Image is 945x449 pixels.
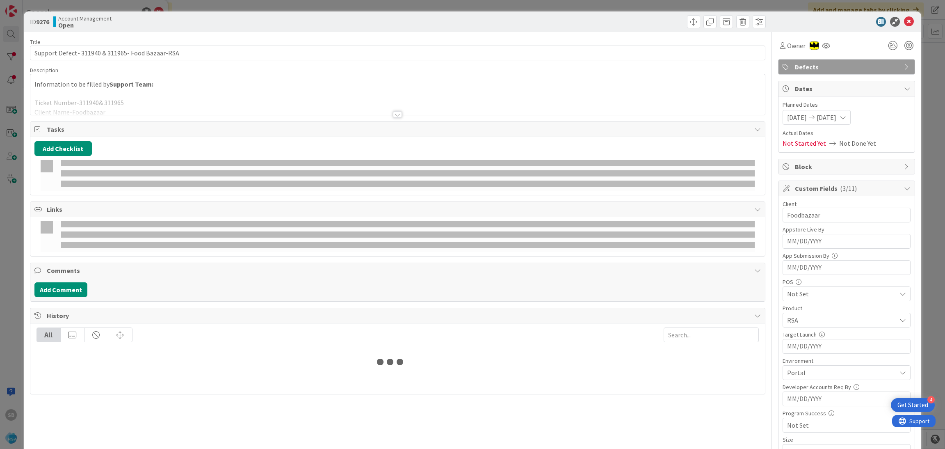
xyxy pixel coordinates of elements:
[787,392,906,406] input: MM/DD/YYYY
[787,261,906,275] input: MM/DD/YYYY
[47,266,751,275] span: Comments
[17,1,37,11] span: Support
[37,328,61,342] div: All
[787,368,896,378] span: Portal
[787,420,896,430] span: Not Set
[783,227,911,232] div: Appstore Live By
[783,200,797,208] label: Client
[897,401,928,409] div: Get Started
[47,311,751,321] span: History
[783,437,911,442] div: Size
[783,129,911,137] span: Actual Dates
[110,80,153,88] strong: Support Team:
[30,46,766,60] input: type card name here...
[783,384,911,390] div: Developer Accounts Req By
[783,253,911,259] div: App Submission By
[787,234,906,248] input: MM/DD/YYYY
[58,22,112,28] b: Open
[36,18,49,26] b: 9276
[795,183,900,193] span: Custom Fields
[787,112,807,122] span: [DATE]
[30,38,41,46] label: Title
[34,80,761,89] p: Information to be filled by
[787,339,906,353] input: MM/DD/YYYY
[839,138,876,148] span: Not Done Yet
[47,204,751,214] span: Links
[47,124,751,134] span: Tasks
[783,410,911,416] div: Program Success
[927,396,935,403] div: 4
[664,328,759,342] input: Search...
[787,289,896,299] span: Not Set
[783,101,911,109] span: Planned Dates
[795,162,900,172] span: Block
[783,279,911,285] div: POS
[787,41,806,50] span: Owner
[840,184,857,192] span: ( 3/11 )
[810,41,819,50] img: AC
[795,84,900,94] span: Dates
[783,358,911,364] div: Environment
[795,62,900,72] span: Defects
[783,138,826,148] span: Not Started Yet
[891,398,935,412] div: Open Get Started checklist, remaining modules: 4
[58,15,112,22] span: Account Management
[817,112,836,122] span: [DATE]
[787,315,896,325] span: RSA
[34,141,92,156] button: Add Checklist
[783,332,911,337] div: Target Launch
[30,17,49,27] span: ID
[30,66,58,74] span: Description
[34,282,87,297] button: Add Comment
[783,305,911,311] div: Product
